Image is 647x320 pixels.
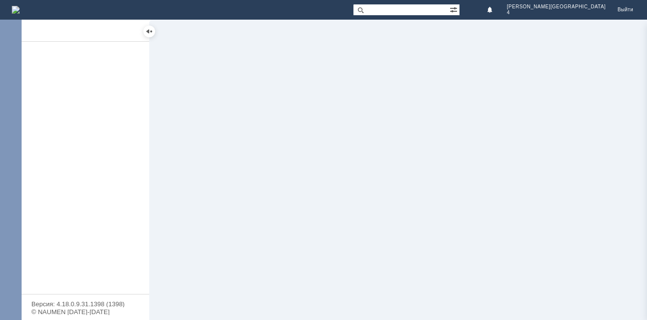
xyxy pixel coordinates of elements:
span: [PERSON_NAME][GEOGRAPHIC_DATA] [507,4,606,10]
span: 4 [507,10,606,16]
span: Расширенный поиск [450,4,459,14]
img: logo [12,6,20,14]
div: Скрыть меню [143,26,155,37]
div: Версия: 4.18.0.9.31.1398 (1398) [31,301,139,307]
a: Перейти на домашнюю страницу [12,6,20,14]
div: © NAUMEN [DATE]-[DATE] [31,309,139,315]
